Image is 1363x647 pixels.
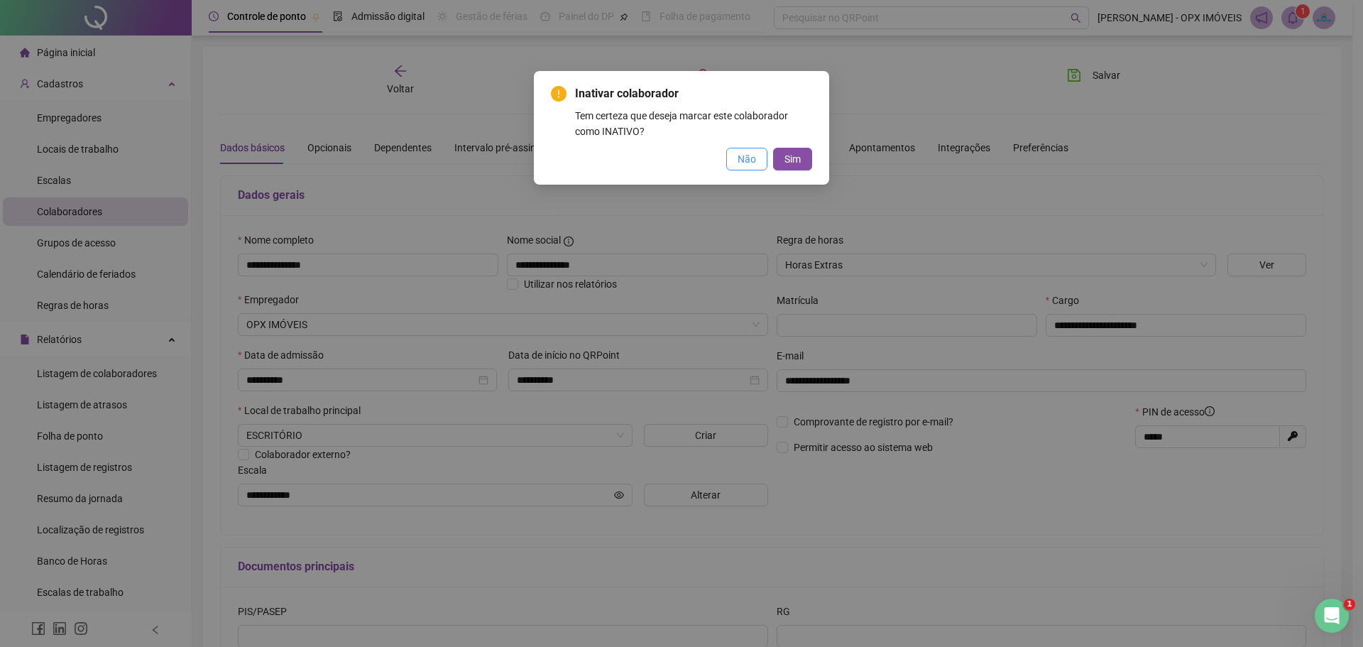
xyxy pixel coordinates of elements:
[738,151,756,167] span: Não
[784,151,801,167] span: Sim
[726,148,767,170] button: Não
[575,108,812,139] div: Tem certeza que deseja marcar este colaborador como INATIVO?
[1344,599,1355,610] span: 1
[551,86,566,102] span: exclamation-circle
[773,148,812,170] button: Sim
[1315,599,1349,633] iframe: Intercom live chat
[575,85,812,102] span: Inativar colaborador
